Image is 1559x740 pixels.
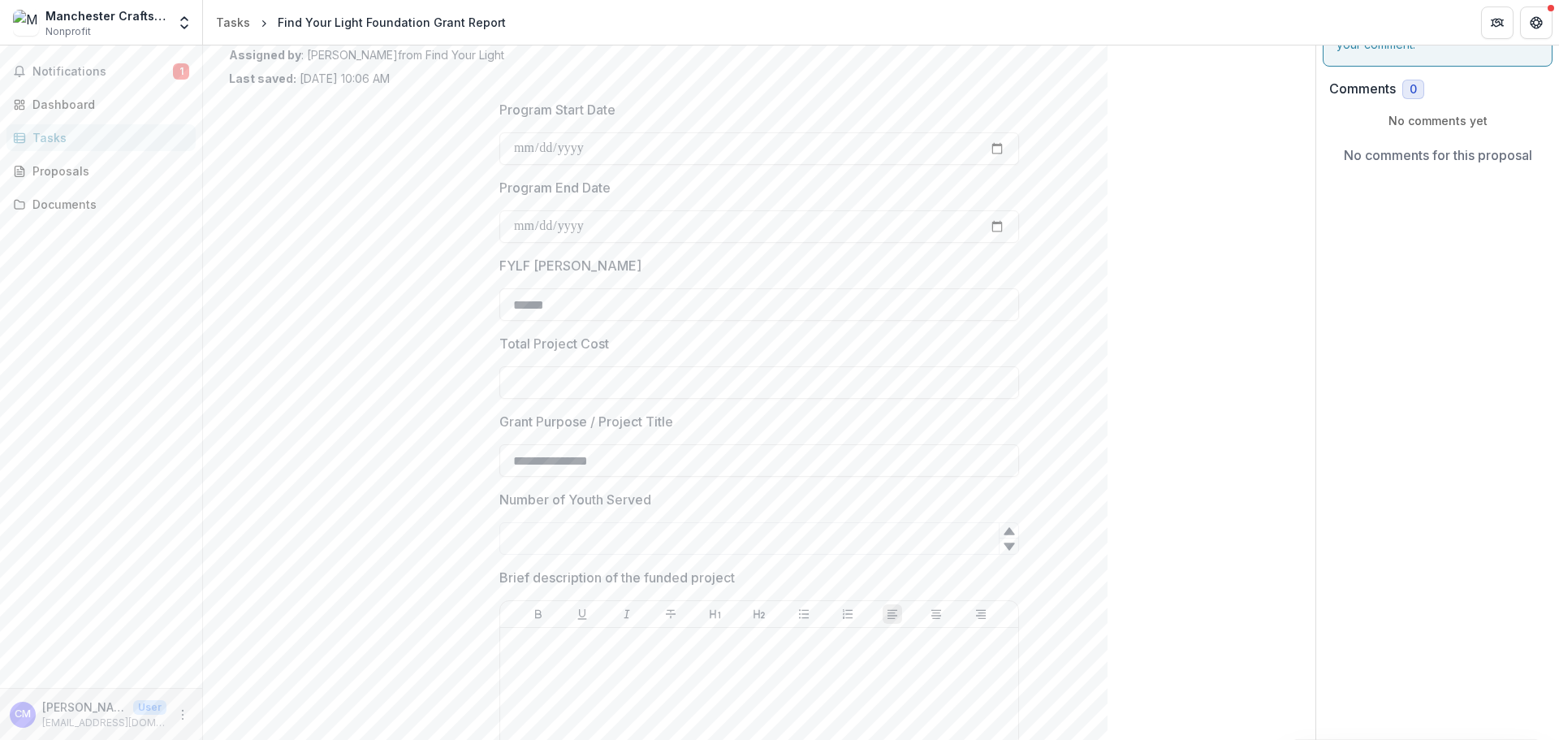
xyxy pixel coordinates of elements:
[15,709,31,720] div: Courtney McShea
[229,70,390,87] p: [DATE] 10:06 AM
[1520,6,1553,39] button: Get Help
[706,604,725,624] button: Heading 1
[32,129,183,146] div: Tasks
[229,48,301,62] strong: Assigned by
[1481,6,1514,39] button: Partners
[1329,81,1396,97] h2: Comments
[216,14,250,31] div: Tasks
[6,91,196,118] a: Dashboard
[661,604,680,624] button: Strike
[45,7,166,24] div: Manchester Craftsmen’s Guild
[278,14,506,31] div: Find Your Light Foundation Grant Report
[42,716,166,730] p: [EMAIL_ADDRESS][DOMAIN_NAME]
[42,699,127,716] p: [PERSON_NAME]
[173,6,196,39] button: Open entity switcher
[883,604,902,624] button: Align Left
[173,705,192,725] button: More
[529,604,548,624] button: Bold
[499,334,609,353] p: Total Project Cost
[1344,145,1532,165] p: No comments for this proposal
[572,604,592,624] button: Underline
[32,96,183,113] div: Dashboard
[499,490,651,509] p: Number of Youth Served
[926,604,946,624] button: Align Center
[209,11,257,34] a: Tasks
[1410,83,1417,97] span: 0
[617,604,637,624] button: Italicize
[133,700,166,715] p: User
[499,178,611,197] p: Program End Date
[499,256,641,275] p: FYLF [PERSON_NAME]
[499,100,615,119] p: Program Start Date
[32,162,183,180] div: Proposals
[838,604,857,624] button: Ordered List
[971,604,991,624] button: Align Right
[229,71,296,85] strong: Last saved:
[32,65,173,79] span: Notifications
[499,412,673,431] p: Grant Purpose / Project Title
[6,124,196,151] a: Tasks
[6,158,196,184] a: Proposals
[209,11,512,34] nav: breadcrumb
[1329,112,1546,129] p: No comments yet
[499,568,735,587] p: Brief description of the funded project
[794,604,814,624] button: Bullet List
[173,63,189,80] span: 1
[229,46,1289,63] p: : [PERSON_NAME] from Find Your Light
[45,24,91,39] span: Nonprofit
[6,58,196,84] button: Notifications1
[13,10,39,36] img: Manchester Craftsmen’s Guild
[6,191,196,218] a: Documents
[32,196,183,213] div: Documents
[749,604,769,624] button: Heading 2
